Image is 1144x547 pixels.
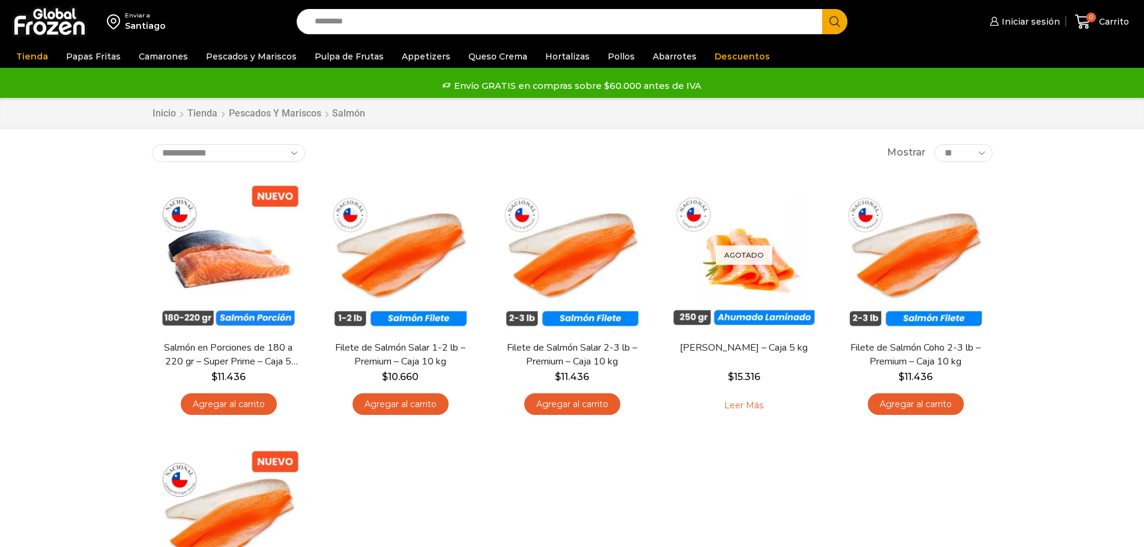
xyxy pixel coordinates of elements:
[898,371,904,382] span: $
[152,107,365,121] nav: Breadcrumb
[228,107,322,121] a: Pescados y Mariscos
[187,107,218,121] a: Tienda
[1096,16,1129,28] span: Carrito
[709,45,776,68] a: Descuentos
[647,45,703,68] a: Abarrotes
[846,341,984,369] a: Filete de Salmón Coho 2-3 lb – Premium – Caja 10 kg
[396,45,456,68] a: Appetizers
[716,245,772,265] p: Agotado
[898,371,933,382] bdi: 11.436
[602,45,641,68] a: Pollos
[382,371,419,382] bdi: 10.660
[133,45,194,68] a: Camarones
[309,45,390,68] a: Pulpa de Frutas
[728,371,760,382] bdi: 15.316
[60,45,127,68] a: Papas Fritas
[200,45,303,68] a: Pescados y Mariscos
[1086,13,1096,22] span: 0
[822,9,847,34] button: Search button
[159,341,297,369] a: Salmón en Porciones de 180 a 220 gr – Super Prime – Caja 5 kg
[887,146,925,160] span: Mostrar
[125,20,166,32] div: Santiago
[987,10,1060,34] a: Iniciar sesión
[181,393,277,416] a: Agregar al carrito: “Salmón en Porciones de 180 a 220 gr - Super Prime - Caja 5 kg”
[211,371,246,382] bdi: 11.436
[524,393,620,416] a: Agregar al carrito: “Filete de Salmón Salar 2-3 lb - Premium - Caja 10 kg”
[107,11,125,32] img: address-field-icon.svg
[999,16,1060,28] span: Iniciar sesión
[332,107,365,119] h1: Salmón
[1072,8,1132,36] a: 0 Carrito
[353,393,449,416] a: Agregar al carrito: “Filete de Salmón Salar 1-2 lb – Premium - Caja 10 kg”
[555,371,561,382] span: $
[211,371,217,382] span: $
[462,45,533,68] a: Queso Crema
[706,393,782,419] a: Leé más sobre “Salmón Ahumado Laminado - Caja 5 kg”
[152,107,177,121] a: Inicio
[125,11,166,20] div: Enviar a
[10,45,54,68] a: Tienda
[539,45,596,68] a: Hortalizas
[674,341,813,355] a: [PERSON_NAME] – Caja 5 kg
[503,341,641,369] a: Filete de Salmón Salar 2-3 lb – Premium – Caja 10 kg
[868,393,964,416] a: Agregar al carrito: “Filete de Salmón Coho 2-3 lb - Premium - Caja 10 kg”
[152,144,305,162] select: Pedido de la tienda
[331,341,469,369] a: Filete de Salmón Salar 1-2 lb – Premium – Caja 10 kg
[728,371,734,382] span: $
[382,371,388,382] span: $
[555,371,589,382] bdi: 11.436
